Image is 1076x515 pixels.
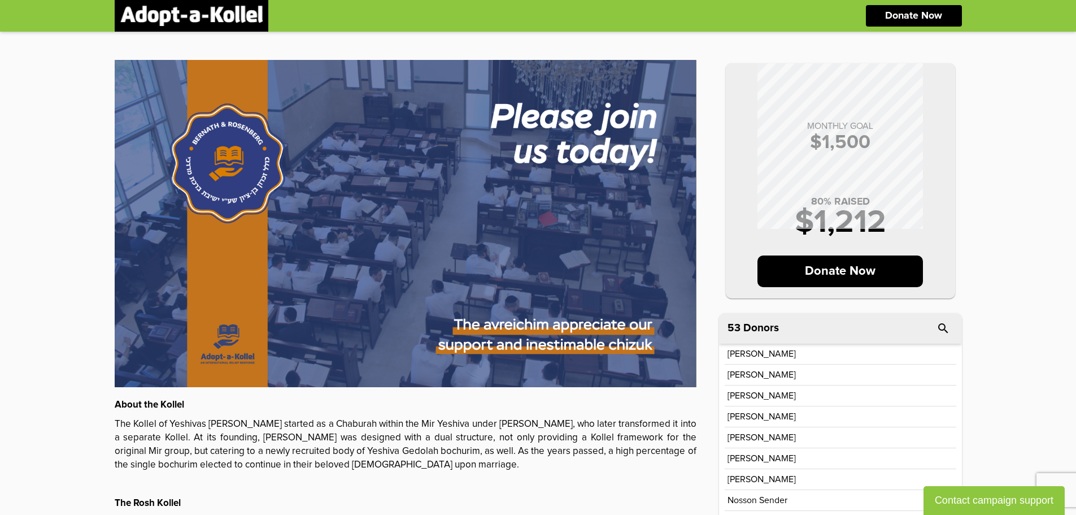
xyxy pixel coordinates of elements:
[728,475,796,484] p: [PERSON_NAME]
[728,391,796,400] p: [PERSON_NAME]
[757,256,923,287] p: Donate Now
[728,454,796,463] p: [PERSON_NAME]
[115,418,696,472] p: The Kollel of Yeshivas [PERSON_NAME] started as a Chaburah within the Mir Yeshiva under [PERSON_N...
[737,122,944,131] p: MONTHLY GOAL
[115,400,184,410] strong: About the Kollel
[728,496,787,505] p: Nosson Sender
[743,323,779,334] p: Donors
[728,323,740,334] span: 53
[885,11,942,21] p: Donate Now
[728,370,796,379] p: [PERSON_NAME]
[115,60,696,387] img: GB8inQHsaP.caqO4gp6iW.jpg
[936,322,950,335] i: search
[923,486,1065,515] button: Contact campaign support
[737,133,944,152] p: $
[728,433,796,442] p: [PERSON_NAME]
[120,6,263,26] img: logonobg.png
[728,412,796,421] p: [PERSON_NAME]
[728,349,796,358] p: [PERSON_NAME]
[115,499,181,508] strong: The Rosh Kollel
